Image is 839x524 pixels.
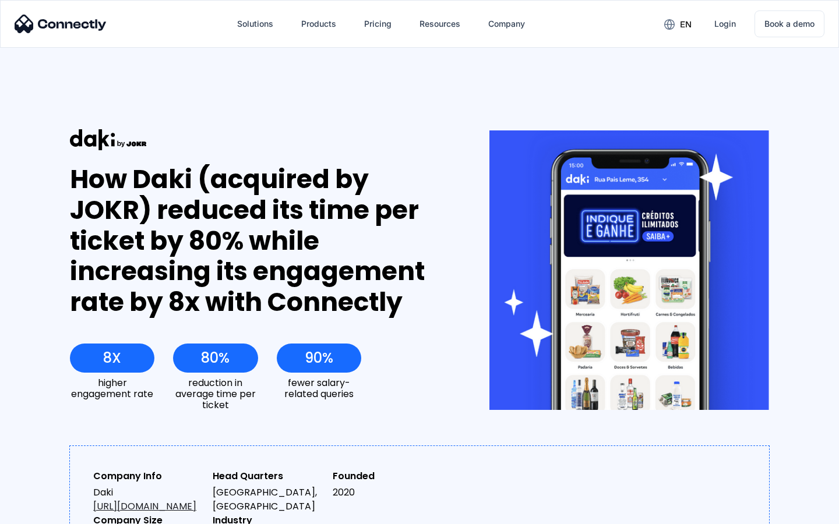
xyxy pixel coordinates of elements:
div: Solutions [237,16,273,32]
div: Resources [419,16,460,32]
img: Connectly Logo [15,15,107,33]
div: [GEOGRAPHIC_DATA], [GEOGRAPHIC_DATA] [213,486,323,514]
div: Head Quarters [213,469,323,483]
div: Products [301,16,336,32]
div: fewer salary-related queries [277,377,361,399]
div: higher engagement rate [70,377,154,399]
div: en [680,16,692,33]
div: Company Info [93,469,203,483]
div: 8X [103,350,121,366]
a: [URL][DOMAIN_NAME] [93,500,196,513]
div: Login [714,16,736,32]
div: 80% [201,350,230,366]
div: Founded [333,469,443,483]
div: How Daki (acquired by JOKR) reduced its time per ticket by 80% while increasing its engagement ra... [70,164,447,318]
div: 2020 [333,486,443,500]
a: Login [705,10,745,38]
div: reduction in average time per ticket [173,377,258,411]
a: Book a demo [755,10,824,37]
a: Pricing [355,10,401,38]
div: Pricing [364,16,392,32]
div: Daki [93,486,203,514]
div: 90% [305,350,333,366]
div: Company [488,16,525,32]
